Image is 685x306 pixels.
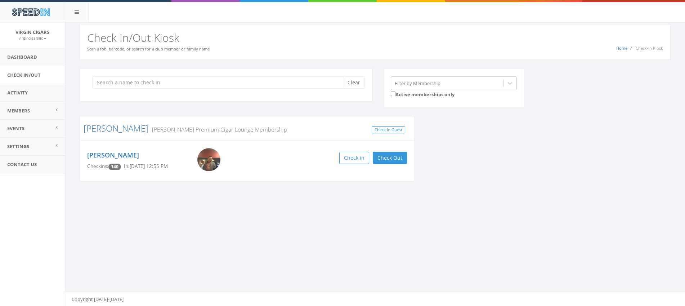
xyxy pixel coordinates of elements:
[616,45,627,51] a: Home
[124,163,168,169] span: In: [DATE] 12:55 PM
[197,148,220,171] img: Hao_Liu.png
[87,151,139,159] a: [PERSON_NAME]
[15,29,49,35] span: Virgin Cigars
[391,92,395,96] input: Active memberships only
[373,152,407,164] button: Check Out
[92,76,348,89] input: Search a name to check in
[84,122,148,134] a: [PERSON_NAME]
[7,143,29,150] span: Settings
[87,32,663,44] h2: Check In/Out Kiosk
[19,35,46,41] a: virgincigarsllc
[87,163,108,169] span: Checkins:
[148,125,287,133] small: [PERSON_NAME] Premium Cigar Lounge Membership
[339,152,369,164] button: Check in
[19,36,46,41] small: virgincigarsllc
[8,5,53,19] img: speedin_logo.png
[395,80,440,87] div: Filter by Membership
[7,161,37,168] span: Contact Us
[636,45,663,51] span: Check-In Kiosk
[7,107,30,114] span: Members
[343,76,365,89] button: Clear
[7,125,24,132] span: Events
[108,164,121,170] span: Checkin count
[372,126,405,134] a: Check In Guest
[87,46,211,52] small: Scan a fob, barcode, or search for a club member or family name.
[391,90,455,98] label: Active memberships only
